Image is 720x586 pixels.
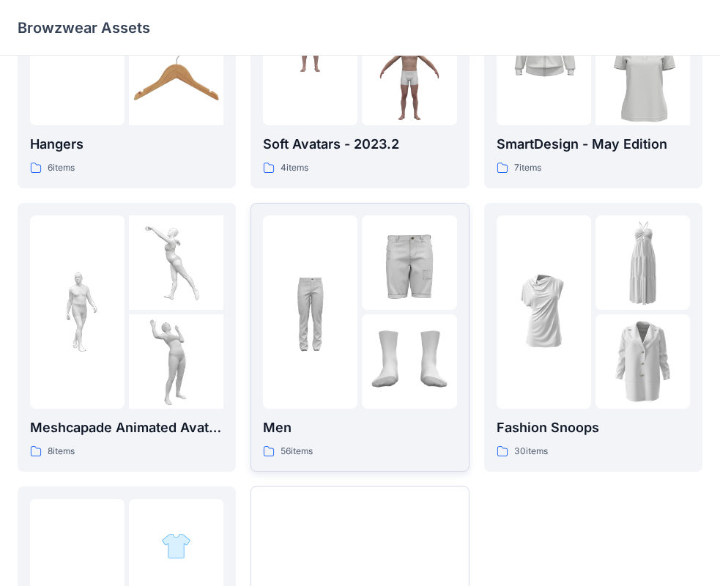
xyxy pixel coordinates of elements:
[18,18,150,38] p: Browzwear Assets
[263,264,357,359] img: folder 1
[595,314,690,409] img: folder 3
[595,215,690,310] img: folder 2
[484,203,702,472] a: folder 1folder 2folder 3Fashion Snoops30items
[129,215,223,310] img: folder 2
[362,215,456,310] img: folder 2
[281,444,313,459] p: 56 items
[48,160,75,176] p: 6 items
[595,7,690,149] img: folder 3
[497,134,690,155] p: SmartDesign - May Edition
[263,418,456,438] p: Men
[30,134,223,155] p: Hangers
[514,160,541,176] p: 7 items
[362,314,456,409] img: folder 3
[48,444,75,459] p: 8 items
[514,444,548,459] p: 30 items
[281,160,308,176] p: 4 items
[129,31,223,125] img: folder 3
[18,203,236,472] a: folder 1folder 2folder 3Meshcapade Animated Avatars8items
[161,531,191,561] img: folder 2
[497,264,591,359] img: folder 1
[362,31,456,125] img: folder 3
[497,418,690,438] p: Fashion Snoops
[263,134,456,155] p: Soft Avatars - 2023.2
[129,314,223,409] img: folder 3
[30,264,125,359] img: folder 1
[30,418,223,438] p: Meshcapade Animated Avatars
[250,203,469,472] a: folder 1folder 2folder 3Men56items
